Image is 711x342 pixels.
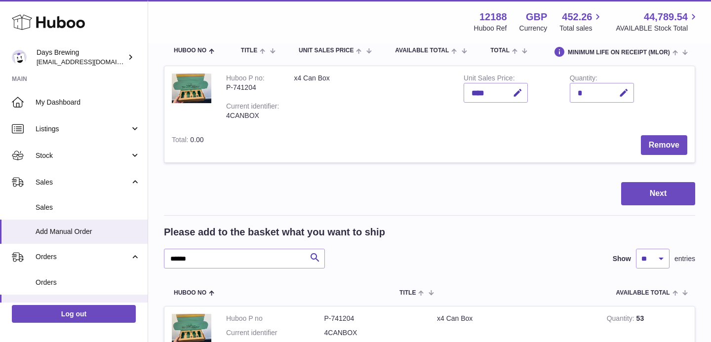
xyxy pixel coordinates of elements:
[607,314,636,325] strong: Quantity
[324,328,423,338] dd: 4CANBOX
[644,10,688,24] span: 44,789.54
[241,47,257,54] span: Title
[226,74,265,84] div: Huboo P no
[174,290,206,296] span: Huboo no
[190,136,203,144] span: 0.00
[36,203,140,212] span: Sales
[324,314,423,323] dd: P-741204
[226,314,324,323] dt: Huboo P no
[559,24,603,33] span: Total sales
[36,178,130,187] span: Sales
[641,135,687,155] button: Remove
[36,151,130,160] span: Stock
[36,124,130,134] span: Listings
[226,328,324,338] dt: Current identifier
[621,182,695,205] button: Next
[568,49,670,56] span: Minimum Life On Receipt (MLOR)
[474,24,507,33] div: Huboo Ref
[613,254,631,264] label: Show
[36,252,130,262] span: Orders
[37,48,125,67] div: Days Brewing
[164,226,385,239] h2: Please add to the basket what you want to ship
[12,305,136,323] a: Log out
[37,58,145,66] span: [EMAIL_ADDRESS][DOMAIN_NAME]
[395,47,449,54] span: AVAILABLE Total
[562,10,592,24] span: 452.26
[616,10,699,33] a: 44,789.54 AVAILABLE Stock Total
[36,278,140,287] span: Orders
[36,98,140,107] span: My Dashboard
[399,290,416,296] span: Title
[464,74,514,84] label: Unit Sales Price
[519,24,548,33] div: Currency
[299,47,354,54] span: Unit Sales Price
[172,136,190,146] label: Total
[226,102,279,113] div: Current identifier
[286,66,456,127] td: x4 Can Box
[559,10,603,33] a: 452.26 Total sales
[12,50,27,65] img: helena@daysbrewing.com
[226,111,279,120] div: 4CANBOX
[490,47,510,54] span: Total
[616,290,670,296] span: AVAILABLE Total
[674,254,695,264] span: entries
[36,227,140,236] span: Add Manual Order
[479,10,507,24] strong: 12188
[570,74,597,84] label: Quantity
[174,47,206,54] span: Huboo no
[172,74,211,103] img: x4 Can Box
[226,83,279,92] div: P-741204
[36,302,140,311] span: Add Manual Order
[526,10,547,24] strong: GBP
[616,24,699,33] span: AVAILABLE Stock Total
